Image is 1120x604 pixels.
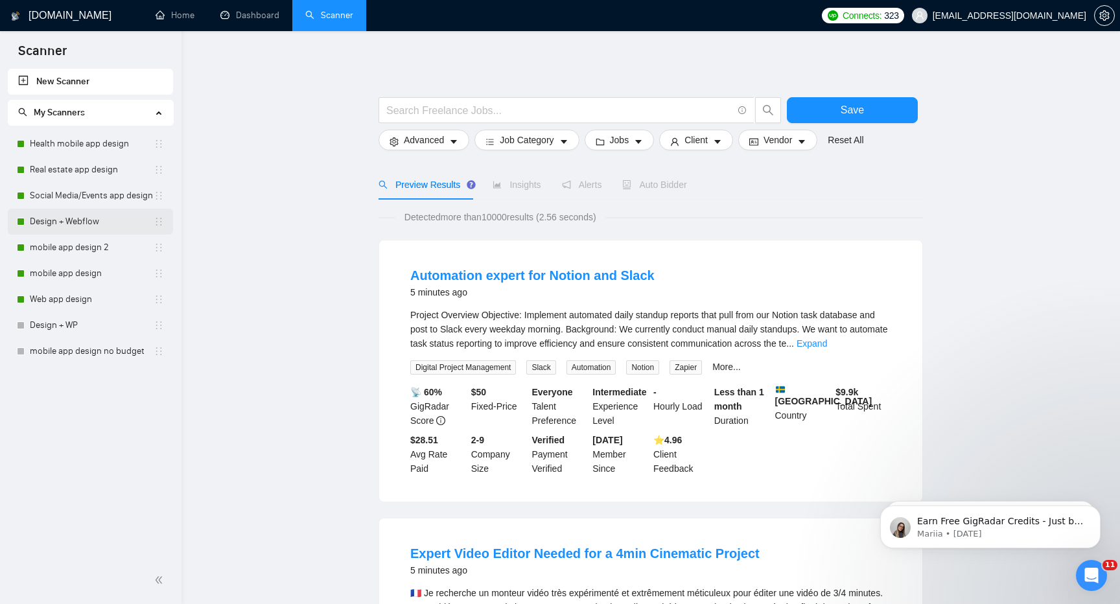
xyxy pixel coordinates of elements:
[493,180,502,189] span: area-chart
[386,102,732,119] input: Search Freelance Jobs...
[485,137,495,146] span: bars
[590,385,651,428] div: Experience Level
[530,433,590,476] div: Payment Verified
[610,133,629,147] span: Jobs
[756,104,780,116] span: search
[26,158,233,180] p: How can we help?
[19,244,240,270] button: Search for help
[449,137,458,146] span: caret-down
[205,437,226,446] span: Help
[566,360,616,375] span: Automation
[787,97,918,123] button: Save
[19,375,240,399] div: Sardor AI Prompt Library
[8,131,173,157] li: Health mobile app design
[797,338,827,349] a: Expand
[204,21,229,47] img: Profile image for Nazar
[713,137,722,146] span: caret-down
[220,10,279,21] a: dashboardDashboard
[651,433,712,476] div: Client Feedback
[833,385,894,428] div: Total Spent
[154,139,164,149] span: holder
[585,130,655,150] button: folderJobscaret-down
[738,106,747,115] span: info-circle
[474,130,579,150] button: barsJob Categorycaret-down
[154,216,164,227] span: holder
[154,21,180,47] img: Profile image for Viktor
[18,108,27,117] span: search
[712,362,741,372] a: More...
[714,387,764,412] b: Less than 1 month
[755,97,781,123] button: search
[154,268,164,279] span: holder
[18,69,163,95] a: New Scanner
[653,435,682,445] b: ⭐️ 4.96
[179,21,205,47] img: Profile image for Oleksandr
[30,312,154,338] a: Design + WP
[154,165,164,175] span: holder
[915,11,924,20] span: user
[27,251,105,264] span: Search for help
[13,196,246,232] div: Ask a question
[8,41,77,69] span: Scanner
[622,180,686,190] span: Auto Bidder
[530,385,590,428] div: Talent Preference
[8,338,173,364] li: mobile app design no budget
[471,387,486,397] b: $ 50
[408,433,469,476] div: Avg Rate Paid
[30,235,154,261] a: mobile app design 2
[712,385,773,428] div: Duration
[379,180,388,189] span: search
[775,385,872,406] b: [GEOGRAPHIC_DATA]
[26,25,47,45] img: logo
[786,338,794,349] span: ...
[436,416,445,425] span: info-circle
[410,563,760,578] div: 5 minutes ago
[634,137,643,146] span: caret-down
[559,137,568,146] span: caret-down
[469,433,530,476] div: Company Size
[27,281,217,308] div: ✅ How To: Connect your agency to [DOMAIN_NAME]
[8,183,173,209] li: Social Media/Events app design
[590,433,651,476] div: Member Since
[27,380,217,393] div: Sardor AI Prompt Library
[8,157,173,183] li: Real estate app design
[410,546,760,561] a: Expert Video Editor Needed for a 4min Cinematic Project
[8,312,173,338] li: Design + WP
[18,107,85,118] span: My Scanners
[738,130,817,150] button: idcardVendorcaret-down
[30,131,154,157] a: Health mobile app design
[410,308,891,351] div: Project Overview Objective: Implement automated daily standup reports that pull from our Notion t...
[379,130,469,150] button: settingAdvancedcaret-down
[8,209,173,235] li: Design + Webflow
[670,360,702,375] span: Zapier
[410,387,442,397] b: 📡 60%
[622,180,631,189] span: robot
[653,387,657,397] b: -
[592,387,646,397] b: Intermediate
[465,179,477,191] div: Tooltip anchor
[776,385,785,394] img: 🇸🇪
[8,286,173,312] li: Web app design
[410,268,655,283] a: Automation expert for Notion and Slack
[659,130,733,150] button: userClientcaret-down
[526,360,555,375] span: Slack
[8,235,173,261] li: mobile app design 2
[797,137,806,146] span: caret-down
[404,133,444,147] span: Advanced
[1094,10,1115,21] a: setting
[30,338,154,364] a: mobile app design no budget
[29,437,58,446] span: Home
[8,261,173,286] li: mobile app design
[30,183,154,209] a: Social Media/Events app design
[651,385,712,428] div: Hourly Load
[670,137,679,146] span: user
[500,133,554,147] span: Job Category
[532,387,573,397] b: Everyone
[861,478,1120,569] iframe: Intercom notifications message
[27,207,217,221] div: Ask a question
[86,404,172,456] button: Messages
